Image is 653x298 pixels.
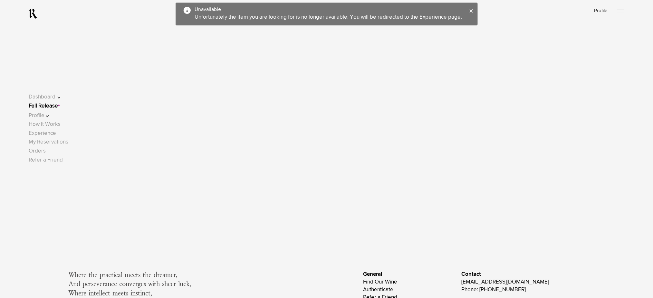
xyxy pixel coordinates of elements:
span: General [363,270,382,279]
a: Profile [594,8,608,13]
a: Orders [29,148,46,154]
a: How It Works [29,122,61,127]
a: Find Our Wine [363,279,398,285]
a: Refer a Friend [29,157,63,163]
span: Unfortunately the item you are looking for is no longer available. You will be redirected to the ... [195,14,462,20]
a: Phone: [PHONE_NUMBER] [461,287,526,293]
span: Contact [461,270,481,279]
a: Experience [29,131,56,136]
button: Close [469,8,474,14]
a: Authenticate [363,287,394,293]
a: My Reservations [29,139,68,145]
div: Unavailable [195,6,462,13]
a: [EMAIL_ADDRESS][DOMAIN_NAME] [461,279,549,285]
button: Dashboard [29,93,70,101]
button: Profile [29,111,70,120]
a: Fall Release [29,103,58,109]
a: RealmCellars [29,9,37,19]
